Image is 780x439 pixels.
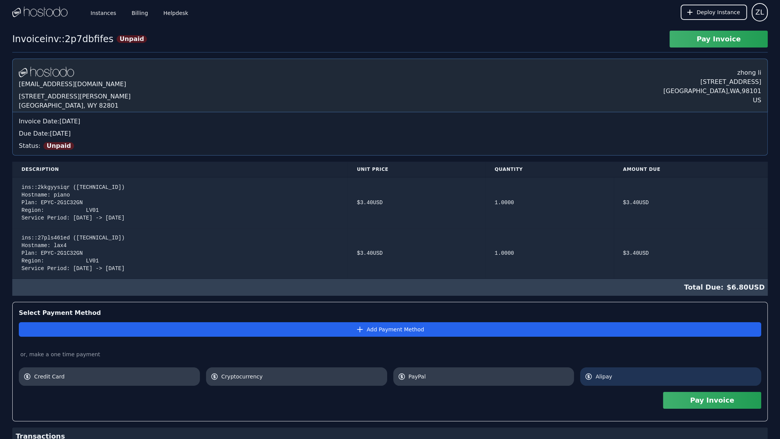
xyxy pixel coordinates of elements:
span: Credit Card [34,373,195,380]
span: PayPal [409,373,570,380]
th: Amount Due [614,162,768,177]
div: 1.0000 [495,199,604,206]
span: ZL [755,7,764,18]
div: 1.0000 [495,249,604,257]
div: ins::2kkgyysiqr ([TECHNICAL_ID]) Hostname: piano Plan: EPYC-2G1C32GN Region: LV01 Service Period:... [21,183,338,222]
div: [GEOGRAPHIC_DATA] , WA , 98101 [663,87,761,96]
div: Invoice inv::2p7dbfifes [12,33,114,45]
div: Select Payment Method [19,308,761,318]
div: zhong li [663,65,761,77]
img: Logo [19,67,74,78]
span: Alipay [595,373,757,380]
span: Deploy Instance [697,8,740,16]
div: Invoice Date: [DATE] [19,117,761,126]
div: or, make a one time payment [19,351,761,358]
span: Cryptocurrency [221,373,383,380]
button: Add Payment Method [19,322,761,337]
th: Description [12,162,348,177]
div: ins::27pls461ed ([TECHNICAL_ID]) Hostname: lax4 Plan: EPYC-2G1C32GN Region: LV01 Service Period: ... [21,234,338,272]
th: Quantity [485,162,613,177]
div: [STREET_ADDRESS] [663,77,761,87]
div: [GEOGRAPHIC_DATA], WY 82801 [19,101,131,110]
button: User menu [752,3,768,21]
div: $ 3.40 USD [623,199,759,206]
button: Deploy Instance [681,5,747,20]
div: $ 3.40 USD [357,249,476,257]
div: Due Date: [DATE] [19,129,761,138]
div: $ 6.80 USD [12,279,768,296]
div: US [663,96,761,105]
button: Pay Invoice [670,31,768,48]
th: Unit Price [348,162,485,177]
span: Unpaid [117,35,147,43]
div: $ 3.40 USD [357,199,476,206]
div: [STREET_ADDRESS][PERSON_NAME] [19,92,131,101]
div: $ 3.40 USD [623,249,759,257]
button: Pay Invoice [663,392,761,409]
div: [EMAIL_ADDRESS][DOMAIN_NAME] [19,78,131,92]
img: Logo [12,7,68,18]
span: Unpaid [43,142,74,150]
span: Total Due: [684,282,727,293]
div: Status: [19,138,761,151]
